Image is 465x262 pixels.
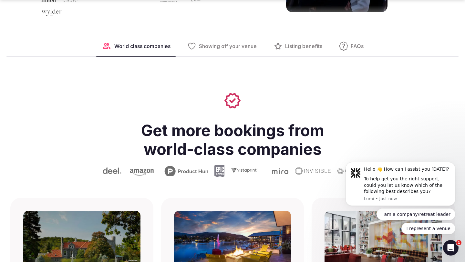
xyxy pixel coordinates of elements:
[88,121,377,158] h2: Get more bookings from world-class companies
[456,240,461,245] span: 1
[334,36,369,56] button: FAQs
[351,43,364,50] span: FAQs
[285,43,322,50] span: Listing benefits
[443,240,459,256] iframe: Intercom live chat
[268,36,327,56] button: Listing benefits
[96,36,176,56] button: World class companies
[182,36,262,56] button: Showing off your venue
[199,43,257,50] span: Showing off your venue
[336,126,465,245] iframe: Intercom notifications message
[114,43,170,50] span: World class companies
